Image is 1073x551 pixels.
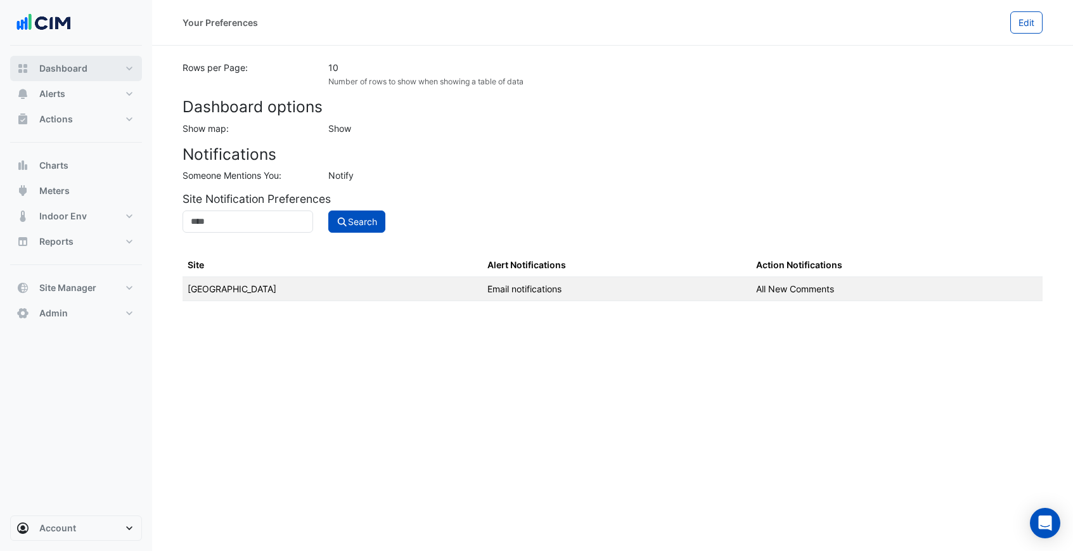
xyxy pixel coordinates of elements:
[16,210,29,223] app-icon: Indoor Env
[10,515,142,541] button: Account
[10,178,142,204] button: Meters
[16,235,29,248] app-icon: Reports
[183,253,482,277] th: Site
[10,275,142,301] button: Site Manager
[10,153,142,178] button: Charts
[482,277,751,301] td: Email notifications
[10,204,142,229] button: Indoor Env
[39,522,76,535] span: Account
[39,307,68,320] span: Admin
[183,277,482,301] td: [GEOGRAPHIC_DATA]
[321,122,1050,135] div: Show
[39,210,87,223] span: Indoor Env
[183,192,1043,205] h5: Site Notification Preferences
[183,145,1043,164] h3: Notifications
[16,88,29,100] app-icon: Alerts
[16,159,29,172] app-icon: Charts
[10,56,142,81] button: Dashboard
[751,253,1043,277] th: Action Notifications
[183,169,281,182] label: Someone Mentions You:
[10,301,142,326] button: Admin
[175,61,321,88] div: Rows per Page:
[1018,17,1034,28] span: Edit
[16,282,29,294] app-icon: Site Manager
[328,77,524,86] small: Number of rows to show when showing a table of data
[10,81,142,107] button: Alerts
[16,113,29,126] app-icon: Actions
[321,169,1050,182] div: Notify
[10,107,142,132] button: Actions
[183,98,1043,116] h3: Dashboard options
[39,185,70,197] span: Meters
[751,277,1043,301] td: All New Comments
[482,253,751,277] th: Alert Notifications
[16,185,29,197] app-icon: Meters
[328,61,1043,74] div: 10
[39,159,68,172] span: Charts
[39,235,74,248] span: Reports
[39,113,73,126] span: Actions
[39,88,65,100] span: Alerts
[183,122,229,135] label: Show map:
[16,307,29,320] app-icon: Admin
[39,282,96,294] span: Site Manager
[39,62,87,75] span: Dashboard
[183,16,258,29] div: Your Preferences
[1010,11,1043,34] button: Edit
[10,229,142,254] button: Reports
[328,211,385,233] button: Search
[15,10,72,36] img: Company Logo
[1030,508,1060,538] div: Open Intercom Messenger
[16,62,29,75] app-icon: Dashboard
